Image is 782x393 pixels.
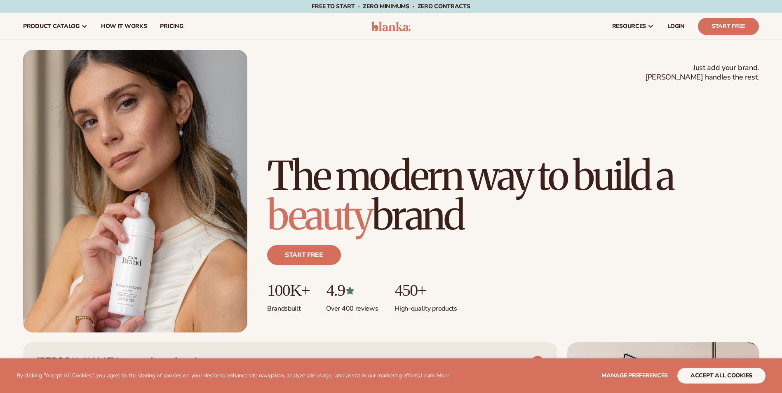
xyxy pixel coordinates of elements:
button: accept all cookies [677,368,766,384]
span: Free to start · ZERO minimums · ZERO contracts [312,2,470,10]
img: logo [371,21,411,31]
span: beauty [267,191,372,240]
button: Manage preferences [601,368,668,384]
span: Just add your brand. [PERSON_NAME] handles the rest. [645,63,759,82]
span: resources [612,23,646,30]
a: pricing [153,13,190,40]
p: 4.9 [326,281,378,299]
span: product catalog [23,23,80,30]
p: By clicking "Accept All Cookies", you agree to the storing of cookies on your device to enhance s... [16,372,449,379]
a: Learn More [421,372,449,379]
a: Start Free [698,18,759,35]
p: Brands built [267,299,310,313]
p: High-quality products [395,299,457,313]
a: product catalog [16,13,94,40]
span: How It Works [101,23,147,30]
a: Start free [267,245,341,265]
img: Female holding tanning mousse. [23,50,247,332]
span: pricing [160,23,183,30]
span: LOGIN [667,23,685,30]
a: VIEW PRODUCTS [472,356,544,369]
a: How It Works [94,13,154,40]
a: LOGIN [661,13,691,40]
p: 100K+ [267,281,310,299]
a: resources [606,13,661,40]
p: Over 400 reviews [326,299,378,313]
p: 450+ [395,281,457,299]
h1: The modern way to build a brand [267,156,759,235]
span: Manage preferences [601,372,668,379]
